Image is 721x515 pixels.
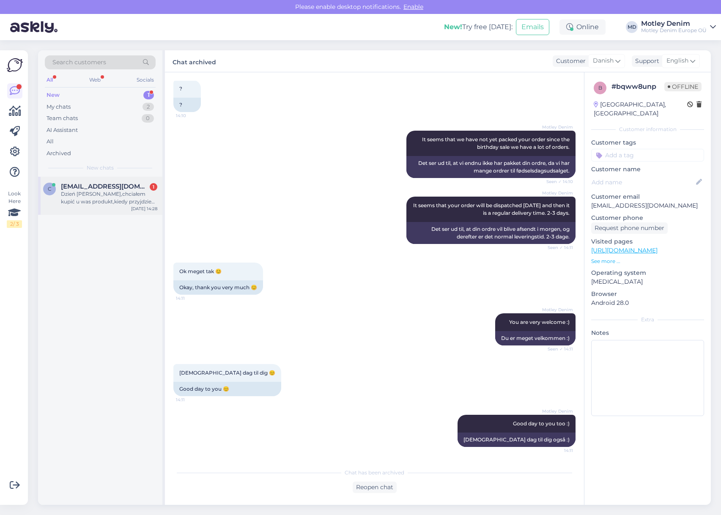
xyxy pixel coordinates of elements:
div: Det ser ud til, at vi endnu ikke har pakket din ordre, da vi har mange ordrer til fødselsdagsudsa... [406,156,576,178]
p: Customer email [591,192,704,201]
div: [DEMOGRAPHIC_DATA] dag til dig også :) [458,433,576,447]
div: Support [632,57,659,66]
span: 14:11 [176,295,208,301]
span: Search customers [52,58,106,67]
div: Motley Denim Europe OÜ [641,27,707,34]
div: Extra [591,316,704,323]
div: 0 [142,114,154,123]
div: Motley Denim [641,20,707,27]
span: It seems that we have not yet packed your order since the birthday sale we have a lot of orders. [422,136,571,150]
input: Add name [592,178,694,187]
div: 1 [150,183,157,191]
b: New! [444,23,462,31]
div: [GEOGRAPHIC_DATA], [GEOGRAPHIC_DATA] [594,100,687,118]
div: Okay, thank you very much 😊 [173,280,263,295]
p: Customer tags [591,138,704,147]
div: AI Assistant [47,126,78,134]
p: [MEDICAL_DATA] [591,277,704,286]
span: English [666,56,688,66]
div: 2 / 3 [7,220,22,228]
span: Offline [664,82,702,91]
input: Add a tag [591,149,704,162]
span: Chat has been archived [345,469,404,477]
p: [EMAIL_ADDRESS][DOMAIN_NAME] [591,201,704,210]
img: Askly Logo [7,57,23,73]
div: Web [88,74,102,85]
div: Good day to you 😊 [173,382,281,396]
p: Visited pages [591,237,704,246]
span: Motley Denim [541,307,573,313]
span: 14:10 [176,112,208,119]
div: Request phone number [591,222,668,234]
div: New [47,91,60,99]
p: Browser [591,290,704,299]
div: Online [559,19,606,35]
span: Motley Denim [541,124,573,130]
p: Notes [591,329,704,337]
div: Customer [553,57,586,66]
div: MD [626,21,638,33]
p: Android 28.0 [591,299,704,307]
span: c [48,186,52,192]
span: New chats [87,164,114,172]
a: [URL][DOMAIN_NAME] [591,247,658,254]
span: 14:11 [176,397,208,403]
button: Emails [516,19,549,35]
span: Seen ✓ 14:10 [541,178,573,185]
div: Team chats [47,114,78,123]
p: See more ... [591,257,704,265]
div: [DATE] 14:28 [131,205,157,212]
label: Chat archived [173,55,216,67]
div: Look Here [7,190,22,228]
span: Ok meget tak 😊 [179,268,222,274]
a: Motley DenimMotley Denim Europe OÜ [641,20,716,34]
div: Archived [47,149,71,158]
div: My chats [47,103,71,111]
span: Good day to you too :) [513,420,570,427]
span: 14:11 [541,447,573,454]
p: Customer phone [591,214,704,222]
div: Dzień [PERSON_NAME],chciałem kupić u was produkt,kiedy przyjdzie jeżeli zamawiam przez InPost [61,190,157,205]
div: Du er meget velkommen :) [495,331,576,345]
span: It seems that your order will be dispatched [DATE] and then it is a regular delivery time. 2-3 days. [413,202,571,216]
span: Danish [593,56,614,66]
p: Customer name [591,165,704,174]
span: Seen ✓ 14:11 [541,346,573,352]
span: [DEMOGRAPHIC_DATA] dag til dig 😊 [179,370,275,376]
div: Socials [135,74,156,85]
div: All [45,74,55,85]
span: b [598,85,602,91]
div: Det ser ud til, at din ordre vil blive afsendt i morgen, og derefter er det normal leveringstid. ... [406,222,576,244]
span: Enable [401,3,426,11]
div: Customer information [591,126,704,133]
div: # bqww8unp [611,82,664,92]
div: ? [173,98,201,112]
span: Motley Denim [541,190,573,196]
p: Operating system [591,268,704,277]
div: All [47,137,54,146]
span: ? [179,85,182,92]
span: Motley Denim [541,408,573,414]
div: Try free [DATE]: [444,22,513,32]
div: 1 [143,91,154,99]
span: cwm57561@jioso.com [61,183,149,190]
div: Reopen chat [353,482,397,493]
span: You are very welcome :) [509,319,570,325]
span: Seen ✓ 14:11 [541,244,573,251]
div: 2 [143,103,154,111]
